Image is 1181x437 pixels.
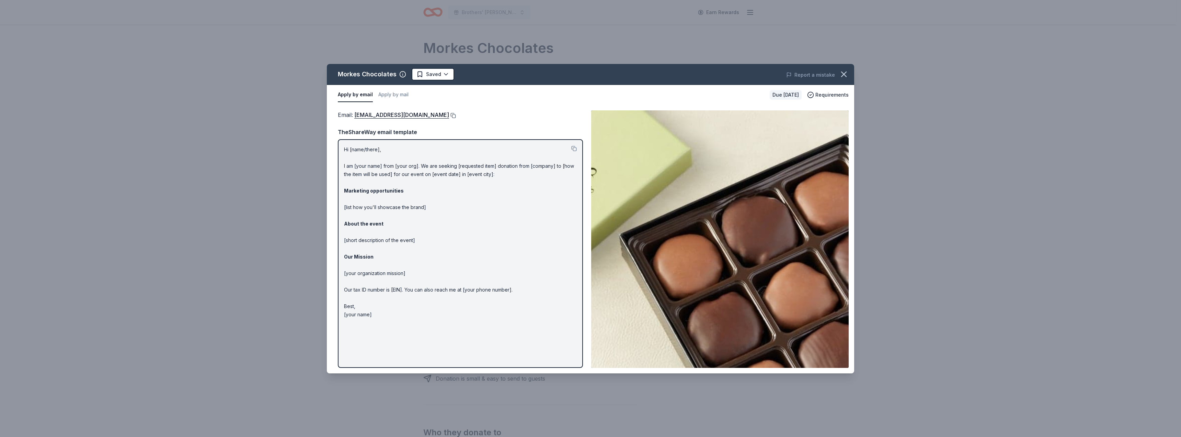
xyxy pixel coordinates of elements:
[338,69,397,80] div: Morkes Chocolates
[344,145,577,319] p: Hi [name/there], I am [your name] from [your org]. We are seeking [requested item] donation from ...
[786,71,835,79] button: Report a mistake
[338,128,583,136] div: TheShareWay email template
[338,111,449,118] span: Email :
[815,91,849,99] span: Requirements
[338,88,373,102] button: Apply by email
[378,88,409,102] button: Apply by mail
[354,110,449,119] a: [EMAIL_ADDRESS][DOMAIN_NAME]
[426,70,441,78] span: Saved
[770,90,802,100] div: Due [DATE]
[412,68,454,80] button: Saved
[344,221,383,227] strong: About the event
[807,91,849,99] button: Requirements
[591,110,849,368] img: Image for Morkes Chocolates
[344,254,374,260] strong: Our Mission
[344,188,404,194] strong: Marketing opportunities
